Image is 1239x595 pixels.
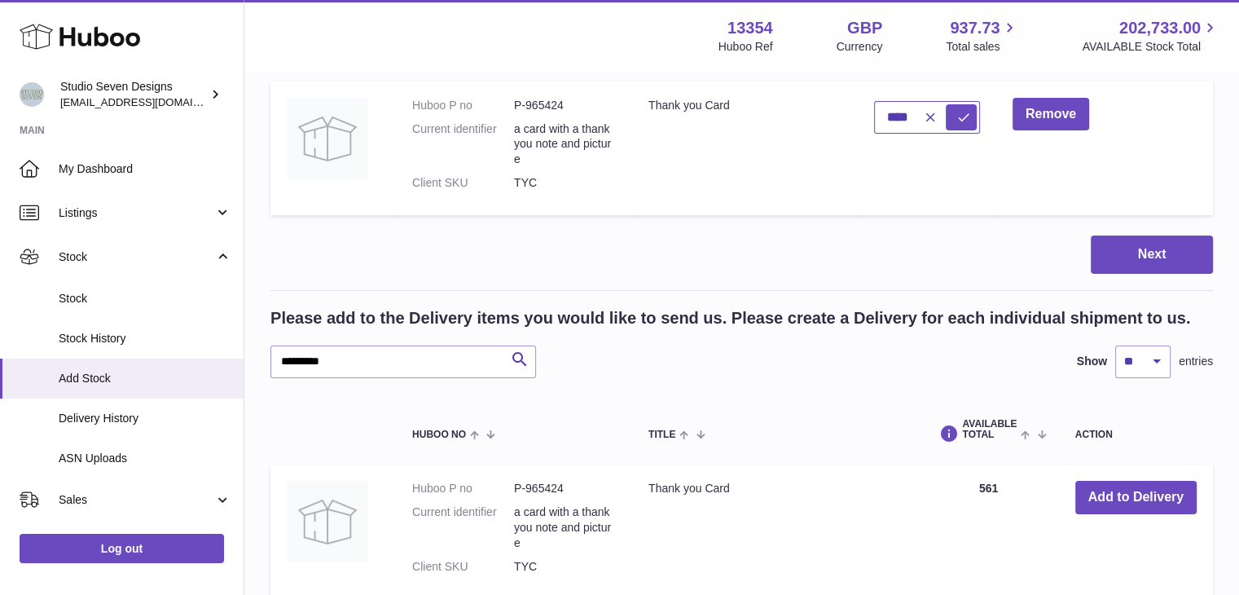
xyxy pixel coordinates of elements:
[287,98,368,179] img: Thank you Card
[412,559,514,575] dt: Client SKU
[514,481,616,496] dd: P-965424
[1077,354,1107,369] label: Show
[1119,17,1201,39] span: 202,733.00
[1179,354,1213,369] span: entries
[946,39,1018,55] span: Total sales
[60,95,239,108] span: [EMAIL_ADDRESS][DOMAIN_NAME]
[632,82,858,215] td: Thank you Card
[837,39,883,55] div: Currency
[59,161,231,177] span: My Dashboard
[412,505,514,551] dt: Current identifier
[946,17,1018,55] a: 937.73 Total sales
[287,481,368,562] img: Thank you Card
[1082,17,1219,55] a: 202,733.00 AVAILABLE Stock Total
[950,17,1000,39] span: 937.73
[514,98,616,113] dd: P-965424
[1091,236,1213,274] button: Next
[514,121,616,168] dd: a card with a thank you note and picture
[962,419,1017,440] span: AVAILABLE Total
[20,82,44,107] img: contact.studiosevendesigns@gmail.com
[847,17,882,39] strong: GBP
[59,249,214,265] span: Stock
[727,17,773,39] strong: 13354
[60,79,207,110] div: Studio Seven Designs
[412,430,466,440] span: Huboo no
[59,411,231,426] span: Delivery History
[59,371,231,386] span: Add Stock
[514,175,616,191] dd: TYC
[648,430,675,440] span: Title
[1075,481,1197,514] button: Add to Delivery
[20,534,224,563] a: Log out
[1075,430,1197,440] div: Action
[59,291,231,306] span: Stock
[514,559,616,575] dd: TYC
[412,121,514,168] dt: Current identifier
[59,451,231,466] span: ASN Uploads
[1082,39,1219,55] span: AVAILABLE Stock Total
[59,492,214,508] span: Sales
[412,175,514,191] dt: Client SKU
[514,505,616,551] dd: a card with a thank you note and picture
[270,307,1190,329] h2: Please add to the Delivery items you would like to send us. Please create a Delivery for each ind...
[59,205,214,221] span: Listings
[718,39,773,55] div: Huboo Ref
[412,481,514,496] dt: Huboo P no
[1013,98,1089,131] button: Remove
[412,98,514,113] dt: Huboo P no
[59,331,231,346] span: Stock History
